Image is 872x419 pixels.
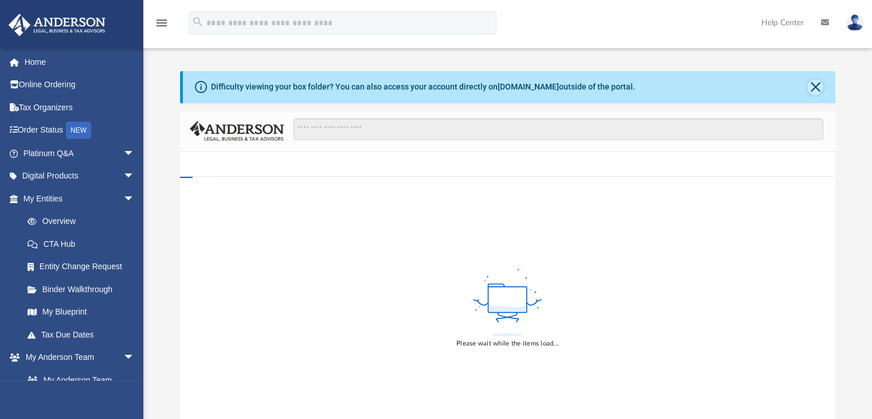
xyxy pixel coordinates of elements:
[456,339,559,349] div: Please wait while the items load...
[16,368,140,391] a: My Anderson Team
[8,73,152,96] a: Online Ordering
[123,346,146,370] span: arrow_drop_down
[8,51,152,73] a: Home
[5,14,109,36] img: Anderson Advisors Platinum Portal
[8,187,152,210] a: My Entitiesarrow_drop_down
[123,187,146,211] span: arrow_drop_down
[16,210,152,233] a: Overview
[8,165,152,188] a: Digital Productsarrow_drop_down
[8,96,152,119] a: Tax Organizers
[16,301,146,324] a: My Blueprint
[66,122,91,139] div: NEW
[191,15,204,28] i: search
[294,118,823,140] input: Search files and folders
[16,255,152,278] a: Entity Change Request
[155,22,169,30] a: menu
[8,119,152,142] a: Order StatusNEW
[123,142,146,165] span: arrow_drop_down
[498,82,559,91] a: [DOMAIN_NAME]
[16,323,152,346] a: Tax Due Dates
[8,346,146,369] a: My Anderson Teamarrow_drop_down
[155,16,169,30] i: menu
[807,79,823,95] button: Close
[846,14,863,31] img: User Pic
[16,278,152,301] a: Binder Walkthrough
[211,81,635,93] div: Difficulty viewing your box folder? You can also access your account directly on outside of the p...
[123,165,146,188] span: arrow_drop_down
[16,232,152,255] a: CTA Hub
[8,142,152,165] a: Platinum Q&Aarrow_drop_down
